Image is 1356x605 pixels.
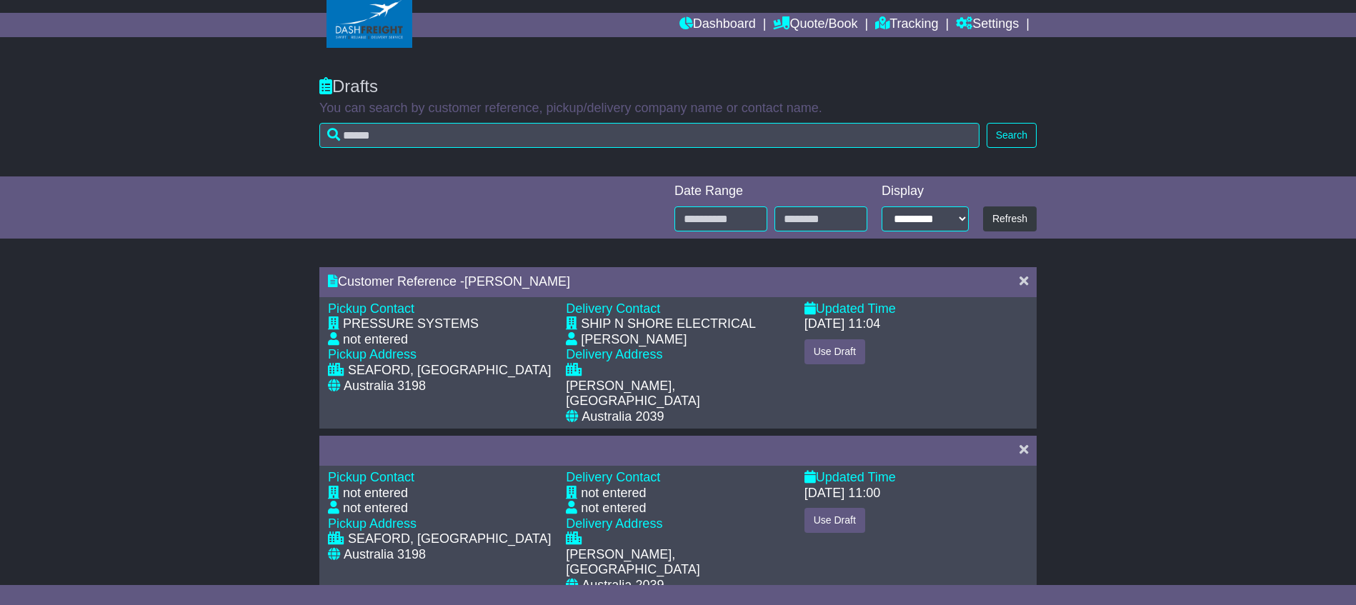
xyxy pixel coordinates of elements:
[566,379,789,409] div: [PERSON_NAME], [GEOGRAPHIC_DATA]
[983,206,1037,231] button: Refresh
[582,409,664,425] div: Australia 2039
[328,470,414,484] span: Pickup Contact
[343,332,408,348] div: not entered
[581,332,687,348] div: [PERSON_NAME]
[343,501,408,516] div: not entered
[674,184,867,199] div: Date Range
[804,301,1028,317] div: Updated Time
[581,501,646,516] div: not entered
[582,578,664,594] div: Australia 2039
[328,301,414,316] span: Pickup Contact
[804,339,865,364] button: Use Draft
[328,347,417,361] span: Pickup Address
[464,274,570,289] span: [PERSON_NAME]
[319,101,1037,116] p: You can search by customer reference, pickup/delivery company name or contact name.
[804,316,881,332] div: [DATE] 11:04
[875,13,938,37] a: Tracking
[581,316,756,332] div: SHIP N SHORE ELECTRICAL
[328,516,417,531] span: Pickup Address
[566,547,789,578] div: [PERSON_NAME], [GEOGRAPHIC_DATA]
[566,470,660,484] span: Delivery Contact
[344,379,426,394] div: Australia 3198
[343,316,479,332] div: PRESSURE SYSTEMS
[348,531,551,547] div: SEAFORD, [GEOGRAPHIC_DATA]
[344,547,426,563] div: Australia 3198
[804,508,865,533] button: Use Draft
[987,123,1037,148] button: Search
[581,486,646,501] div: not entered
[566,516,662,531] span: Delivery Address
[566,347,662,361] span: Delivery Address
[348,363,551,379] div: SEAFORD, [GEOGRAPHIC_DATA]
[328,274,1005,290] div: Customer Reference -
[566,301,660,316] span: Delivery Contact
[804,486,881,501] div: [DATE] 11:00
[882,184,969,199] div: Display
[956,13,1019,37] a: Settings
[319,76,1037,97] div: Drafts
[804,470,1028,486] div: Updated Time
[343,486,408,501] div: not entered
[679,13,756,37] a: Dashboard
[773,13,857,37] a: Quote/Book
